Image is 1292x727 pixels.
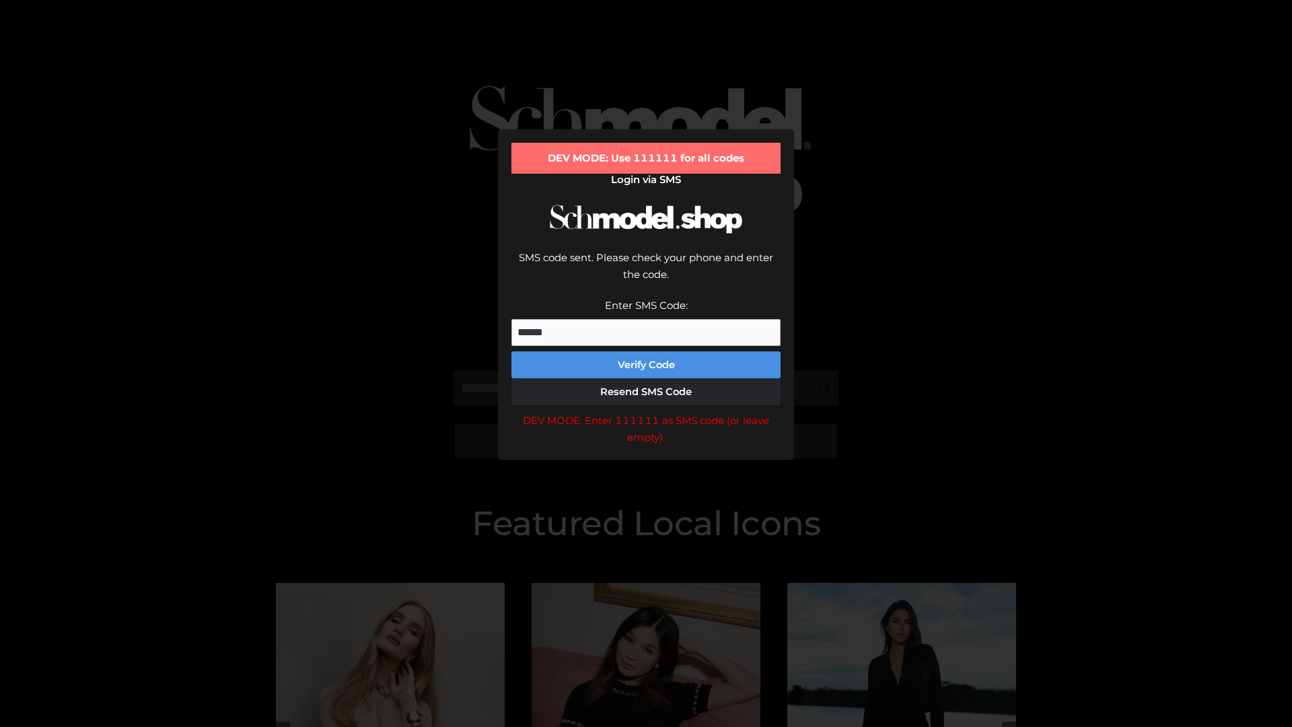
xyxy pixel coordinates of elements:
button: Resend SMS Code [511,378,781,405]
h2: Login via SMS [511,174,781,186]
img: Schmodel Logo [545,193,747,246]
label: Enter SMS Code: [605,299,688,312]
button: Verify Code [511,351,781,378]
div: DEV MODE: Use 111111 for all codes [511,143,781,174]
div: SMS code sent. Please check your phone and enter the code. [511,249,781,297]
div: DEV MODE: Enter 111111 as SMS code (or leave empty). [511,412,781,446]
